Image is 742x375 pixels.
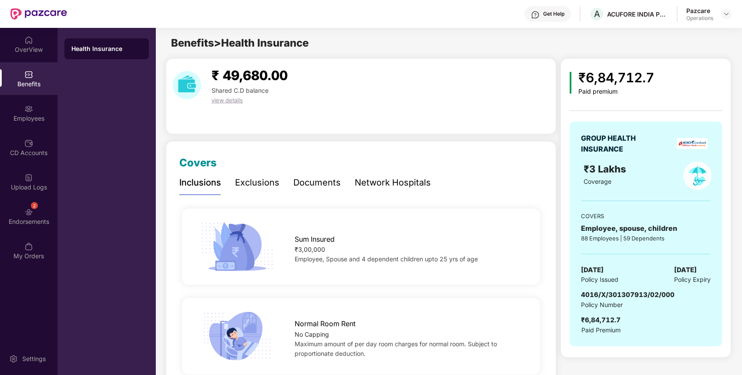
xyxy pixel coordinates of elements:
[31,202,38,209] div: 2
[531,10,540,19] img: svg+xml;base64,PHN2ZyBpZD0iSGVscC0zMngzMiIgeG1sbnM9Imh0dHA6Ly93d3cudzMub3JnLzIwMDAvc3ZnIiB3aWR0aD...
[198,220,276,274] img: icon
[581,325,621,335] span: Paid Premium
[723,10,730,17] img: svg+xml;base64,PHN2ZyBpZD0iRHJvcGRvd24tMzJ4MzIiIHhtbG5zPSJodHRwOi8vd3d3LnczLm9yZy8yMDAwL3N2ZyIgd2...
[584,163,629,175] span: ₹3 Lakhs
[581,275,618,284] span: Policy Issued
[9,355,18,363] img: svg+xml;base64,PHN2ZyBpZD0iU2V0dGluZy0yMHgyMCIgeG1sbnM9Imh0dHA6Ly93d3cudzMub3JnLzIwMDAvc3ZnIiB3aW...
[24,242,33,251] img: svg+xml;base64,PHN2ZyBpZD0iTXlfT3JkZXJzIiBkYXRhLW5hbWU9Ik15IE9yZGVycyIgeG1sbnM9Imh0dHA6Ly93d3cudz...
[581,301,623,308] span: Policy Number
[686,15,713,22] div: Operations
[570,72,572,94] img: icon
[677,138,708,149] img: insurerLogo
[24,208,33,216] img: svg+xml;base64,PHN2ZyBpZD0iRW5kb3JzZW1lbnRzIiB4bWxucz0iaHR0cDovL3d3dy53My5vcmcvMjAwMC9zdmciIHdpZH...
[674,265,697,275] span: [DATE]
[581,234,711,243] div: 88 Employees | 59 Dependents
[212,97,243,104] span: view details
[581,315,621,325] div: ₹6,84,712.7
[71,44,142,53] div: Health Insurance
[24,36,33,44] img: svg+xml;base64,PHN2ZyBpZD0iSG9tZSIgeG1sbnM9Imh0dHA6Ly93d3cudzMub3JnLzIwMDAvc3ZnIiB3aWR0aD0iMjAiIG...
[24,173,33,182] img: svg+xml;base64,PHN2ZyBpZD0iVXBsb2FkX0xvZ3MiIGRhdGEtbmFtZT0iVXBsb2FkIExvZ3MiIHhtbG5zPSJodHRwOi8vd3...
[24,70,33,79] img: svg+xml;base64,PHN2ZyBpZD0iQmVuZWZpdHMiIHhtbG5zPSJodHRwOi8vd3d3LnczLm9yZy8yMDAwL3N2ZyIgd2lkdGg9Ij...
[581,291,675,299] span: 4016/X/301307913/02/000
[584,178,611,185] span: Coverage
[581,265,604,275] span: [DATE]
[578,68,654,88] div: ₹6,84,712.7
[10,8,67,20] img: New Pazcare Logo
[179,176,221,189] div: Inclusions
[20,355,48,363] div: Settings
[686,7,713,15] div: Pazcare
[171,37,309,49] span: Benefits > Health Insurance
[295,245,524,254] div: ₹3,00,000
[295,340,497,357] span: Maximum amount of per day room charges for normal room. Subject to proportionate deduction.
[295,234,335,245] span: Sum Insured
[235,176,279,189] div: Exclusions
[179,156,217,169] span: Covers
[578,88,654,95] div: Paid premium
[674,275,711,284] span: Policy Expiry
[355,176,431,189] div: Network Hospitals
[24,139,33,148] img: svg+xml;base64,PHN2ZyBpZD0iQ0RfQWNjb3VudHMiIGRhdGEtbmFtZT0iQ0QgQWNjb3VudHMiIHhtbG5zPSJodHRwOi8vd3...
[295,255,478,263] span: Employee, Spouse and 4 dependent children upto 25 yrs of age
[581,223,711,234] div: Employee, spouse, children
[581,212,711,220] div: COVERS
[212,87,269,94] span: Shared C.D balance
[594,9,600,19] span: A
[543,10,564,17] div: Get Help
[173,71,201,99] img: download
[607,10,668,18] div: ACUFORE INDIA PRIVATE LIMITED
[295,318,356,329] span: Normal Room Rent
[24,105,33,113] img: svg+xml;base64,PHN2ZyBpZD0iRW1wbG95ZWVzIiB4bWxucz0iaHR0cDovL3d3dy53My5vcmcvMjAwMC9zdmciIHdpZHRoPS...
[581,133,657,155] div: GROUP HEALTH INSURANCE
[293,176,341,189] div: Documents
[295,330,524,339] div: No Capping
[212,68,288,83] span: ₹ 49,680.00
[198,309,276,363] img: icon
[683,162,712,190] img: policyIcon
